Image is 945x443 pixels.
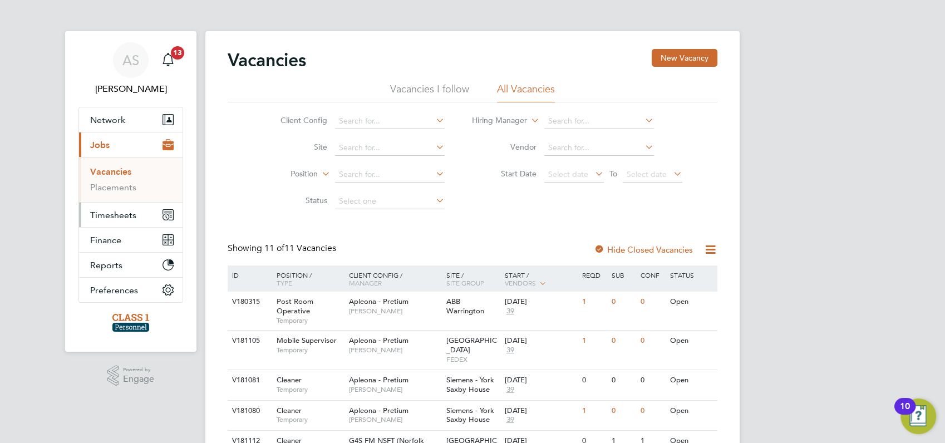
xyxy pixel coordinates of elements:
span: [GEOGRAPHIC_DATA] [446,336,497,355]
div: 0 [609,401,638,421]
span: Siemens - York Saxby House [446,375,494,394]
label: Position [254,169,318,180]
span: [PERSON_NAME] [349,385,441,394]
label: Status [263,195,327,205]
span: [PERSON_NAME] [349,346,441,355]
span: 39 [504,346,515,355]
span: AS [122,53,139,67]
input: Search for... [544,140,654,156]
span: Powered by [123,365,154,375]
span: Post Room Operative [277,297,313,316]
div: 0 [609,292,638,312]
span: To [606,166,621,181]
div: 1 [579,401,608,421]
span: Mobile Supervisor [277,336,337,345]
button: New Vacancy [652,49,717,67]
span: Temporary [277,316,343,325]
img: class1personnel-logo-retina.png [112,314,150,332]
div: ID [229,265,268,284]
div: 10 [900,406,910,421]
input: Search for... [544,114,654,129]
div: Client Config / [346,265,444,292]
div: Conf [638,265,667,284]
div: Open [667,331,716,351]
a: Placements [90,182,136,193]
div: Jobs [79,157,183,202]
span: 39 [504,415,515,425]
span: Cleaner [277,375,302,385]
a: 13 [157,42,179,78]
div: Open [667,370,716,391]
label: Hiring Manager [463,115,527,126]
button: Finance [79,228,183,252]
div: Start / [501,265,579,293]
span: Timesheets [90,210,136,220]
span: Finance [90,235,121,245]
span: Site Group [446,278,484,287]
input: Select one [335,194,445,209]
span: Cleaner [277,406,302,415]
span: [PERSON_NAME] [349,415,441,424]
span: Apleona - Pretium [349,375,408,385]
div: Sub [609,265,638,284]
div: [DATE] [504,297,577,307]
div: [DATE] [504,336,577,346]
button: Preferences [79,278,183,302]
li: Vacancies I follow [390,82,469,102]
label: Start Date [472,169,537,179]
li: All Vacancies [497,82,555,102]
div: Open [667,401,716,421]
span: ABB Warrington [446,297,484,316]
span: 11 of [264,243,284,254]
span: 39 [504,307,515,316]
span: Temporary [277,385,343,394]
button: Network [79,107,183,132]
a: Powered byEngage [107,365,155,386]
div: 1 [579,292,608,312]
div: V180315 [229,292,268,312]
div: [DATE] [504,406,577,416]
span: Angela Sabaroche [78,82,183,96]
div: Open [667,292,716,312]
span: Vendors [504,278,535,287]
a: Go to home page [78,314,183,332]
button: Reports [79,253,183,277]
div: 0 [579,370,608,391]
button: Open Resource Center, 10 new notifications [900,398,936,434]
span: Preferences [90,285,138,296]
label: Site [263,142,327,152]
div: Status [667,265,716,284]
span: Jobs [90,140,110,150]
div: Position / [268,265,346,292]
button: Timesheets [79,203,183,227]
div: V181081 [229,370,268,391]
div: 1 [579,331,608,351]
span: Manager [349,278,382,287]
span: 39 [504,385,515,395]
h2: Vacancies [228,49,306,71]
label: Vendor [472,142,537,152]
div: Showing [228,243,338,254]
div: 0 [638,401,667,421]
a: AS[PERSON_NAME] [78,42,183,96]
span: Temporary [277,415,343,424]
input: Search for... [335,140,445,156]
span: Siemens - York Saxby House [446,406,494,425]
span: Network [90,115,125,125]
span: 13 [171,46,184,60]
span: Select date [627,169,667,179]
span: Select date [548,169,588,179]
button: Jobs [79,132,183,157]
span: [PERSON_NAME] [349,307,441,316]
span: 11 Vacancies [264,243,336,254]
div: V181105 [229,331,268,351]
div: 0 [638,292,667,312]
span: Temporary [277,346,343,355]
div: V181080 [229,401,268,421]
label: Client Config [263,115,327,125]
span: Type [277,278,292,287]
span: Reports [90,260,122,270]
span: Engage [123,375,154,384]
span: Apleona - Pretium [349,406,408,415]
span: FEDEX [446,355,499,364]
